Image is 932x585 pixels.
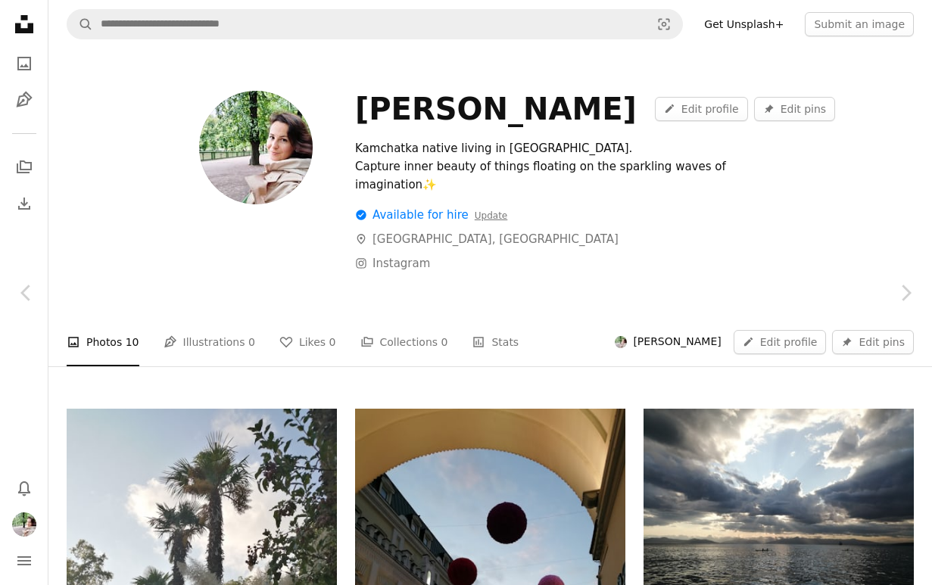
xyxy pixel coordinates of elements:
[9,546,39,576] button: Menu
[9,473,39,503] button: Notifications
[615,336,627,348] img: Avatar of user Roksana Hort
[754,97,836,121] button: Edit pins
[164,318,255,366] a: Illustrations 0
[633,335,721,350] span: [PERSON_NAME]
[9,85,39,115] a: Illustrations
[879,220,932,366] a: Next
[695,12,793,36] a: Get Unsplash+
[355,206,507,224] div: Available for hire
[832,330,914,354] button: Edit pins
[360,318,448,366] a: Collections 0
[67,9,683,39] form: Find visuals sitewide
[248,334,255,350] span: 0
[475,210,507,221] a: Update
[199,91,313,204] img: Avatar of user Roksana Hort
[805,12,914,36] button: Submit an image
[355,232,619,246] a: [GEOGRAPHIC_DATA], [GEOGRAPHIC_DATA]
[9,152,39,182] a: Collections
[441,334,448,350] span: 0
[355,139,747,194] div: Kamchatka native living in [GEOGRAPHIC_DATA]. Capture inner beauty of things floating on the spar...
[355,91,637,127] div: [PERSON_NAME]
[646,10,682,39] button: Visual search
[279,318,336,366] a: Likes 0
[12,512,36,537] img: Avatar of user Roksana Hort
[67,10,93,39] button: Search Unsplash
[9,48,39,79] a: Photos
[655,97,748,121] a: Edit profile
[329,334,336,350] span: 0
[9,509,39,540] button: Profile
[9,188,39,219] a: Download History
[472,318,519,366] a: Stats
[355,257,430,270] a: Instagram
[644,503,914,516] a: View the photo by Roksana Hort
[734,330,827,354] a: Edit profile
